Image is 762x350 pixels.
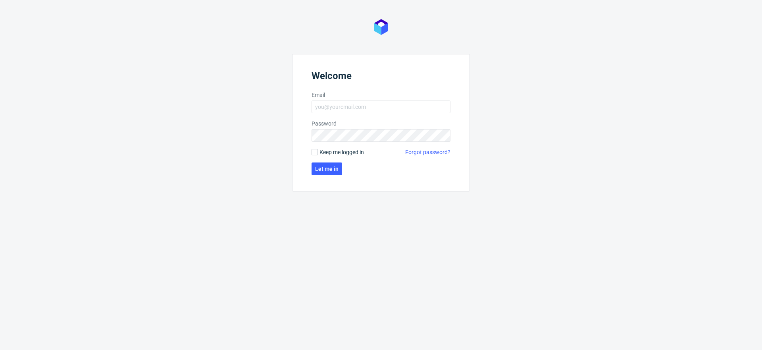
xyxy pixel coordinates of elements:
[312,120,450,128] label: Password
[405,148,450,156] a: Forgot password?
[319,148,364,156] span: Keep me logged in
[315,166,339,172] span: Let me in
[312,70,450,85] header: Welcome
[312,162,342,175] button: Let me in
[312,101,450,113] input: you@youremail.com
[312,91,450,99] label: Email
